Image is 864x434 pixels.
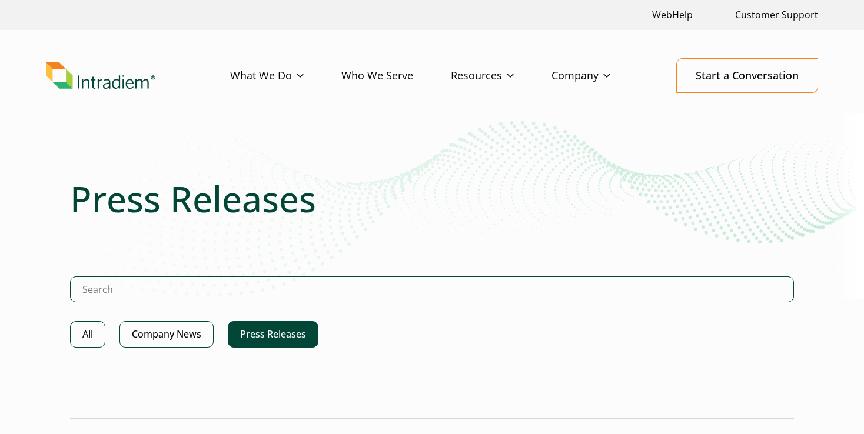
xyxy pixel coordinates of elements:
a: Link to homepage of Intradiem [46,62,230,89]
a: Start a Conversation [676,58,818,93]
a: Resources [451,59,551,93]
a: Customer Support [730,2,823,28]
a: All [70,321,105,348]
input: Search [70,276,794,302]
a: Link opens in a new window [647,2,697,28]
a: Company News [119,321,214,348]
form: Search Intradiem [70,276,794,321]
img: Intradiem [46,62,155,89]
a: Press Releases [228,321,318,348]
a: Company [551,59,648,93]
a: Who We Serve [341,59,451,93]
h1: Press Releases [70,178,794,220]
a: What We Do [230,59,341,93]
